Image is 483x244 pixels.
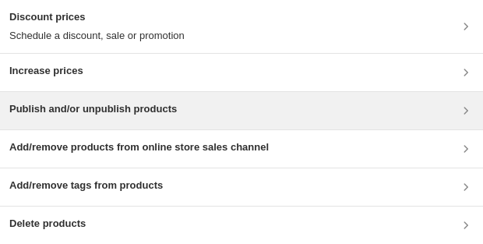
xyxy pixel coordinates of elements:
[9,28,185,44] p: Schedule a discount, sale or promotion
[9,140,269,155] h3: Add/remove products from online store sales channel
[9,178,163,193] h3: Add/remove tags from products
[9,9,185,25] h3: Discount prices
[9,101,177,117] h3: Publish and/or unpublish products
[9,216,86,232] h3: Delete products
[9,63,83,79] h3: Increase prices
